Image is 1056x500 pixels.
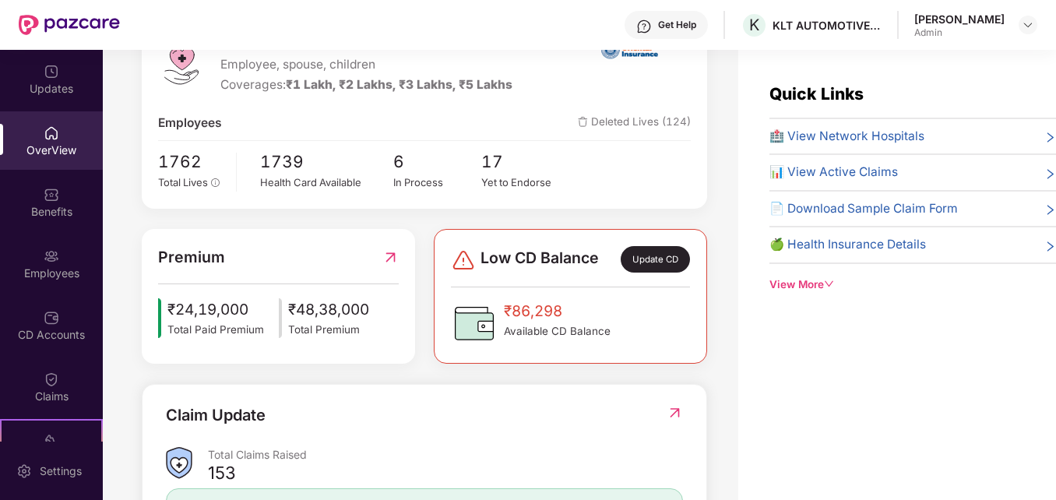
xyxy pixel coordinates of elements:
[44,64,59,79] img: svg+xml;base64,PHN2ZyBpZD0iVXBkYXRlZCIgeG1sbnM9Imh0dHA6Ly93d3cudzMub3JnLzIwMDAvc3ZnIiB3aWR0aD0iMj...
[773,18,882,33] div: KLT AUTOMOTIVE AND TUBULAR PRODUCTS LTD
[44,187,59,202] img: svg+xml;base64,PHN2ZyBpZD0iQmVuZWZpdHMiIHhtbG5zPSJodHRwOi8vd3d3LnczLm9yZy8yMDAwL3N2ZyIgd2lkdGg9Ij...
[914,26,1005,39] div: Admin
[451,248,476,273] img: svg+xml;base64,PHN2ZyBpZD0iRGFuZ2VyLTMyeDMyIiB4bWxucz0iaHR0cDovL3d3dy53My5vcmcvMjAwMC9zdmciIHdpZH...
[621,246,690,273] div: Update CD
[279,298,282,338] img: icon
[769,127,924,146] span: 🏥 View Network Hospitals
[158,114,222,132] span: Employees
[44,371,59,387] img: svg+xml;base64,PHN2ZyBpZD0iQ2xhaW0iIHhtbG5zPSJodHRwOi8vd3d3LnczLm9yZy8yMDAwL3N2ZyIgd2lkdGg9IjIwIi...
[167,298,264,322] span: ₹24,19,000
[158,39,205,86] img: logo
[166,447,192,479] img: ClaimsSummaryIcon
[914,12,1005,26] div: [PERSON_NAME]
[220,76,512,94] div: Coverages:
[481,174,570,190] div: Yet to Endorse
[636,19,652,34] img: svg+xml;base64,PHN2ZyBpZD0iSGVscC0zMngzMiIgeG1sbnM9Imh0dHA6Ly93d3cudzMub3JnLzIwMDAvc3ZnIiB3aWR0aD...
[667,405,683,421] img: RedirectIcon
[769,84,864,104] span: Quick Links
[658,19,696,31] div: Get Help
[158,176,208,188] span: Total Lives
[158,149,224,174] span: 1762
[288,298,369,322] span: ₹48,38,000
[158,298,161,338] img: icon
[504,323,611,340] span: Available CD Balance
[220,55,512,74] span: Employee, spouse, children
[44,433,59,449] img: svg+xml;base64,PHN2ZyB4bWxucz0iaHR0cDovL3d3dy53My5vcmcvMjAwMC9zdmciIHdpZHRoPSIyMSIgaGVpZ2h0PSIyMC...
[749,16,759,34] span: K
[288,322,369,338] span: Total Premium
[260,149,393,174] span: 1739
[769,235,926,254] span: 🍏 Health Insurance Details
[35,463,86,479] div: Settings
[451,300,498,347] img: CDBalanceIcon
[824,279,835,290] span: down
[260,174,393,190] div: Health Card Available
[578,117,588,127] img: deleteIcon
[208,447,683,462] div: Total Claims Raised
[19,15,120,35] img: New Pazcare Logo
[769,199,958,218] span: 📄 Download Sample Claim Form
[393,149,482,174] span: 6
[578,114,691,132] span: Deleted Lives (124)
[393,174,482,190] div: In Process
[158,245,225,269] span: Premium
[211,178,220,188] span: info-circle
[166,403,266,428] div: Claim Update
[769,276,1056,293] div: View More
[167,322,264,338] span: Total Paid Premium
[382,245,399,269] img: RedirectIcon
[16,463,32,479] img: svg+xml;base64,PHN2ZyBpZD0iU2V0dGluZy0yMHgyMCIgeG1sbnM9Imh0dHA6Ly93d3cudzMub3JnLzIwMDAvc3ZnIiB3aW...
[481,149,570,174] span: 17
[286,77,512,92] span: ₹1 Lakh, ₹2 Lakhs, ₹3 Lakhs, ₹5 Lakhs
[44,125,59,141] img: svg+xml;base64,PHN2ZyBpZD0iSG9tZSIgeG1sbnM9Imh0dHA6Ly93d3cudzMub3JnLzIwMDAvc3ZnIiB3aWR0aD0iMjAiIG...
[769,163,898,181] span: 📊 View Active Claims
[208,462,236,484] div: 153
[44,310,59,326] img: svg+xml;base64,PHN2ZyBpZD0iQ0RfQWNjb3VudHMiIGRhdGEtbmFtZT0iQ0QgQWNjb3VudHMiIHhtbG5zPSJodHRwOi8vd3...
[1022,19,1034,31] img: svg+xml;base64,PHN2ZyBpZD0iRHJvcGRvd24tMzJ4MzIiIHhtbG5zPSJodHRwOi8vd3d3LnczLm9yZy8yMDAwL3N2ZyIgd2...
[504,300,611,323] span: ₹86,298
[44,248,59,264] img: svg+xml;base64,PHN2ZyBpZD0iRW1wbG95ZWVzIiB4bWxucz0iaHR0cDovL3d3dy53My5vcmcvMjAwMC9zdmciIHdpZHRoPS...
[480,246,599,273] span: Low CD Balance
